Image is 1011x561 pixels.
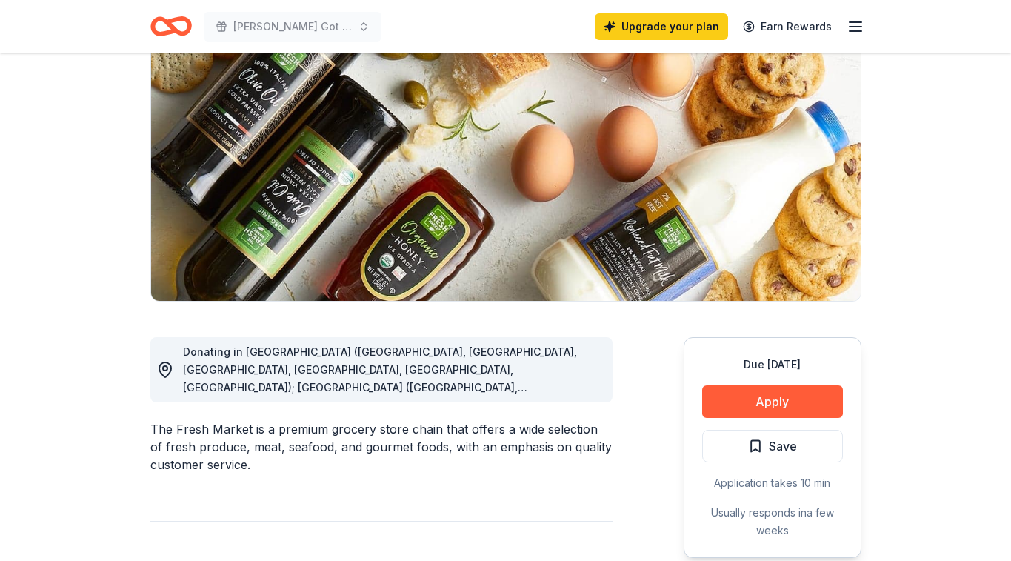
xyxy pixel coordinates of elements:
[702,385,843,418] button: Apply
[151,18,861,301] img: Image for The Fresh Market
[233,18,352,36] span: [PERSON_NAME] Got Talent
[150,420,613,474] div: The Fresh Market is a premium grocery store chain that offers a wide selection of fresh produce, ...
[702,430,843,462] button: Save
[702,504,843,540] div: Usually responds in a few weeks
[150,9,192,44] a: Home
[702,474,843,492] div: Application takes 10 min
[769,436,797,456] span: Save
[204,12,381,42] button: [PERSON_NAME] Got Talent
[702,356,843,374] div: Due [DATE]
[595,13,728,40] a: Upgrade your plan
[734,13,841,40] a: Earn Rewards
